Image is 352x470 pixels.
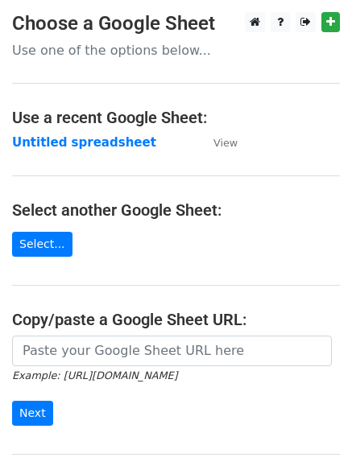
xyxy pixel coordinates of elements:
[12,200,340,220] h4: Select another Google Sheet:
[12,310,340,329] h4: Copy/paste a Google Sheet URL:
[12,401,53,426] input: Next
[12,369,177,381] small: Example: [URL][DOMAIN_NAME]
[213,137,238,149] small: View
[12,108,340,127] h4: Use a recent Google Sheet:
[197,135,238,150] a: View
[12,232,72,257] a: Select...
[12,12,340,35] h3: Choose a Google Sheet
[12,336,332,366] input: Paste your Google Sheet URL here
[12,42,340,59] p: Use one of the options below...
[12,135,156,150] a: Untitled spreadsheet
